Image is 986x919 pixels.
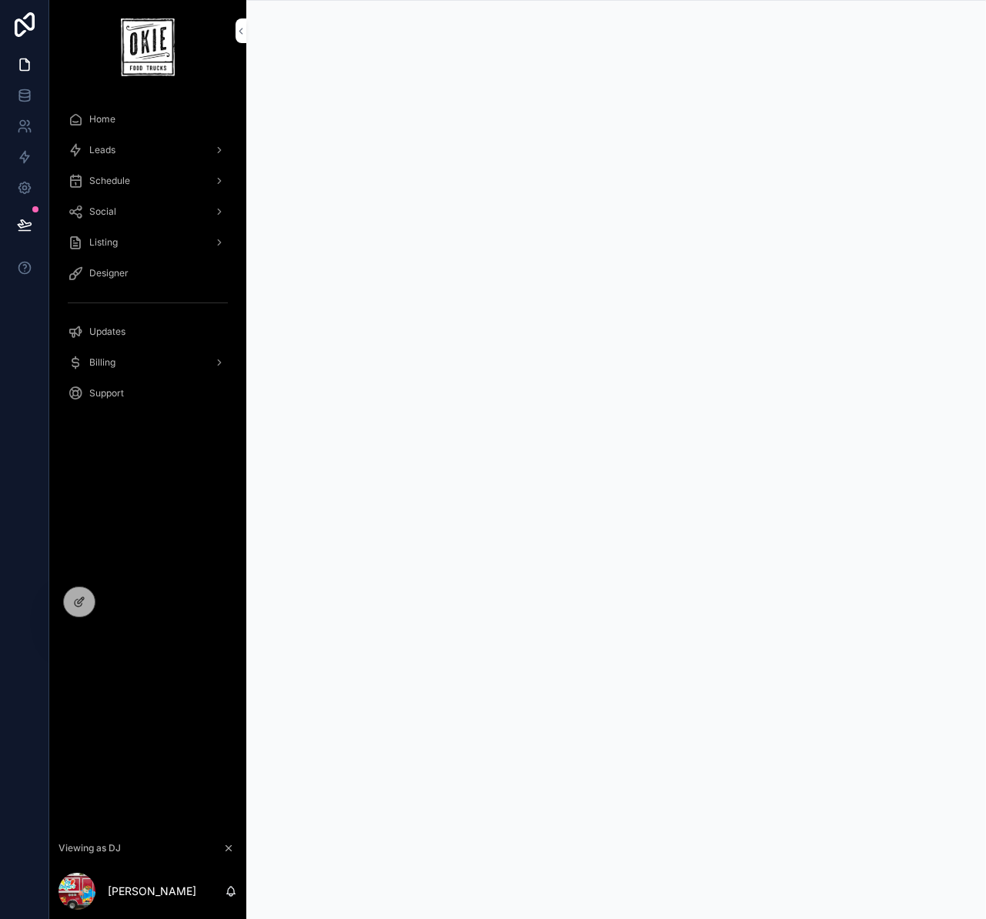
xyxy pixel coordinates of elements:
[89,387,124,399] span: Support
[89,326,125,338] span: Updates
[58,349,237,376] a: Billing
[58,198,237,226] a: Social
[58,136,237,164] a: Leads
[58,842,121,854] span: Viewing as DJ
[89,144,115,156] span: Leads
[58,167,237,195] a: Schedule
[89,267,129,279] span: Designer
[58,259,237,287] a: Designer
[89,113,115,125] span: Home
[89,236,118,249] span: Listing
[58,318,237,346] a: Updates
[89,356,115,369] span: Billing
[108,884,196,899] p: [PERSON_NAME]
[49,95,246,427] div: scrollable content
[58,379,237,407] a: Support
[58,105,237,133] a: Home
[89,206,116,218] span: Social
[121,18,174,76] img: App logo
[58,229,237,256] a: Listing
[89,175,130,187] span: Schedule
